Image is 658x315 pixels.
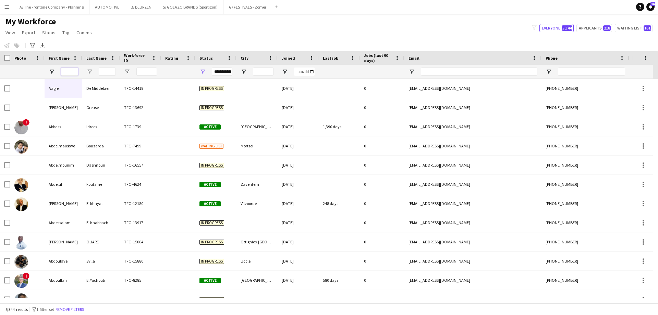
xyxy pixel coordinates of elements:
div: [DATE] [278,252,319,270]
span: Rating [165,56,178,61]
div: koutaine [82,175,120,194]
span: Active [199,278,221,283]
div: TFC -15064 [120,232,161,251]
div: 0 [360,290,404,309]
div: 0 [360,136,404,155]
img: Abderrazak El khayat [14,197,28,211]
div: Uccle [236,252,278,270]
img: Abdulrahman Yassine [14,293,28,307]
button: AUTOMOTIVE [89,0,125,14]
div: TFC -16557 [120,156,161,174]
button: Open Filter Menu [124,69,130,75]
span: Export [22,29,35,36]
div: 0 [360,156,404,174]
a: 16 [646,3,655,11]
span: First Name [49,56,70,61]
span: Photo [14,56,26,61]
span: Workforce ID [124,53,149,63]
div: [PERSON_NAME] [45,194,82,213]
span: 1 filter set [36,307,54,312]
div: Mortsel [236,136,278,155]
div: Sylla [82,252,120,270]
div: [DATE] [278,194,319,213]
div: [EMAIL_ADDRESS][DOMAIN_NAME] [404,136,541,155]
span: Tag [62,29,70,36]
button: A/ The Frontline Company - Planning [14,0,89,14]
span: 161 [644,25,651,31]
span: In progress [199,297,224,302]
div: Bouzarda [82,136,120,155]
a: Comms [74,28,95,37]
span: ! [23,119,29,126]
div: [EMAIL_ADDRESS][DOMAIN_NAME] [404,156,541,174]
div: TFC -15880 [120,252,161,270]
div: Greuse [82,98,120,117]
div: Daghnoun [82,156,120,174]
div: [DATE] [278,213,319,232]
div: [DATE] [278,271,319,290]
div: El Khabbach [82,213,120,232]
img: Abdeltif koutaine [14,178,28,192]
div: [DATE] [278,117,319,136]
div: Abdeltif [45,175,82,194]
button: Everyone5,344 [539,24,574,32]
img: Abdelmalekwo Bouzarda [14,140,28,154]
div: Abdelmalekwo [45,136,82,155]
div: 0 [360,117,404,136]
div: TFC -14418 [120,79,161,98]
span: Jobs (last 90 days) [364,53,392,63]
div: [EMAIL_ADDRESS][DOMAIN_NAME] [404,98,541,117]
span: Last job [323,56,338,61]
div: TFC -4624 [120,175,161,194]
img: Abbass Idrees [14,121,28,134]
div: [PHONE_NUMBER] [541,156,629,174]
div: Idrees [82,117,120,136]
app-action-btn: Advanced filters [28,41,37,50]
span: Status [199,56,213,61]
span: 5,344 [562,25,572,31]
div: [EMAIL_ADDRESS][DOMAIN_NAME] [404,79,541,98]
button: Open Filter Menu [546,69,552,75]
button: Waiting list161 [615,24,653,32]
span: Comms [76,29,92,36]
span: Active [199,124,221,130]
div: [DATE] [278,232,319,251]
div: Ottignies-[GEOGRAPHIC_DATA]-[GEOGRAPHIC_DATA] [236,232,278,251]
div: TFC -7499 [120,136,161,155]
span: View [5,29,15,36]
div: [PHONE_NUMBER] [541,117,629,136]
div: 0 [360,213,404,232]
div: 0 [360,79,404,98]
div: [DATE] [278,98,319,117]
button: Remove filters [54,306,85,313]
div: 0 [360,175,404,194]
span: In progress [199,163,224,168]
button: Open Filter Menu [86,69,93,75]
div: [GEOGRAPHIC_DATA] [236,271,278,290]
div: 0 [360,252,404,270]
button: G/ FESTIVALS - Zomer [223,0,272,14]
input: Workforce ID Filter Input [136,68,157,76]
button: Open Filter Menu [241,69,247,75]
div: Abbass [45,117,82,136]
div: Abdoulaye [45,252,82,270]
div: [PHONE_NUMBER] [541,252,629,270]
button: Open Filter Menu [49,69,55,75]
div: [EMAIL_ADDRESS][DOMAIN_NAME] [404,290,541,309]
div: [PHONE_NUMBER] [541,79,629,98]
div: [DATE] [278,156,319,174]
span: Last Name [86,56,107,61]
div: [PHONE_NUMBER] [541,136,629,155]
div: 0 [360,271,404,290]
button: Open Filter Menu [409,69,415,75]
div: [PHONE_NUMBER] [541,175,629,194]
div: [EMAIL_ADDRESS][DOMAIN_NAME] [404,232,541,251]
div: Abdessalam [45,213,82,232]
div: TFC -14965 [120,290,161,309]
div: [PHONE_NUMBER] [541,232,629,251]
div: [PERSON_NAME] [45,290,82,309]
input: First Name Filter Input [61,68,78,76]
input: City Filter Input [253,68,273,76]
div: 0 [360,232,404,251]
div: [EMAIL_ADDRESS][DOMAIN_NAME] [404,213,541,232]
